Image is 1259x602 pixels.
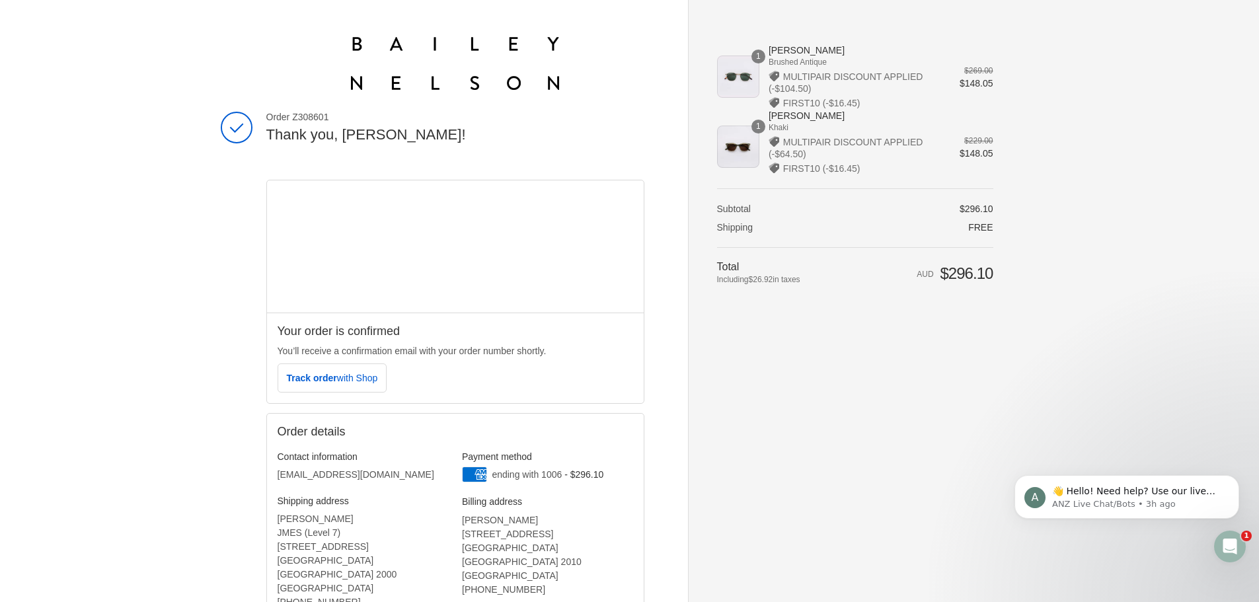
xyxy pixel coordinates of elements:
[783,163,860,174] span: FIRST10 (-$16.45)
[278,363,387,393] button: Track orderwith Shop
[278,424,633,439] h2: Order details
[960,78,993,89] span: $148.05
[769,56,941,68] span: Brushed Antique
[783,98,860,108] span: FIRST10 (-$16.45)
[751,120,765,133] span: 1
[749,275,773,284] span: $26.92
[769,110,941,122] span: [PERSON_NAME]
[492,469,562,480] span: ending with 1006
[960,148,993,159] span: $148.05
[278,344,633,358] p: You’ll receive a confirmation email with your order number shortly.
[462,451,633,463] h3: Payment method
[462,496,633,508] h3: Billing address
[769,44,941,56] span: [PERSON_NAME]
[287,373,378,383] span: Track order
[940,264,993,282] span: $296.10
[564,469,603,480] span: - $296.10
[717,203,850,215] th: Subtotal
[278,469,434,480] bdo: [EMAIL_ADDRESS][DOMAIN_NAME]
[769,122,941,133] span: Khaki
[267,180,644,313] iframe: Google map displaying pin point of shipping address: Sydney, New South Wales
[968,222,993,233] span: Free
[337,373,377,383] span: with Shop
[1214,531,1246,562] iframe: Intercom live chat
[717,222,753,233] span: Shipping
[769,137,923,159] span: MULTIPAIR DISCOUNT APPLIED (-$64.50)
[266,126,644,145] h2: Thank you, [PERSON_NAME]!
[717,126,759,168] img: Harvey Sunglasses - Khaki
[278,451,449,463] h3: Contact information
[278,324,633,339] h2: Your order is confirmed
[964,66,993,75] del: $269.00
[769,71,923,94] span: MULTIPAIR DISCOUNT APPLIED (-$104.50)
[351,37,559,90] img: Bailey Nelson Australia
[751,50,765,63] span: 1
[717,274,850,285] span: Including in taxes
[266,111,644,123] span: Order Z308601
[462,513,633,597] address: [PERSON_NAME] [STREET_ADDRESS] [GEOGRAPHIC_DATA] [GEOGRAPHIC_DATA] 2010 [GEOGRAPHIC_DATA] ‎[PHONE...
[964,136,993,145] del: $229.00
[278,495,449,507] h3: Shipping address
[917,270,933,279] span: AUD
[960,204,993,214] span: $296.10
[717,261,740,272] span: Total
[1241,531,1252,541] span: 1
[995,447,1259,566] iframe: Intercom notifications message
[717,56,759,98] img: Theodore Sunglasses - Brushed Antique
